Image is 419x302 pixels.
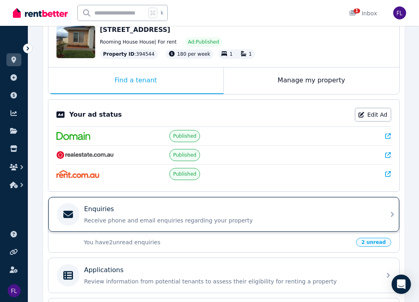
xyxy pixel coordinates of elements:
[69,110,122,120] p: Your ad status
[56,170,100,178] img: Rent.com.au
[84,265,124,275] p: Applications
[100,49,158,59] div: : 394544
[173,152,196,158] span: Published
[173,171,196,177] span: Published
[249,51,252,57] span: 1
[84,277,376,285] p: Review information from potential tenants to assess their eligibility for renting a property
[100,39,177,45] span: Rooming House House | For rent
[349,9,377,17] div: Inbox
[13,7,68,19] img: RentBetter
[56,151,114,159] img: RealEstate.com.au
[177,51,210,57] span: 180 per week
[354,8,360,13] span: 1
[356,238,391,247] span: 2 unread
[188,39,219,45] span: Ad: Published
[229,51,233,57] span: 1
[392,275,411,294] div: Open Intercom Messenger
[173,133,196,139] span: Published
[48,258,399,293] a: ApplicationsReview information from potential tenants to assess their eligibility for renting a p...
[103,51,135,57] span: Property ID
[84,238,352,246] p: You have 2 unread enquiries
[161,10,163,16] span: k
[393,6,406,19] img: Fen Li
[84,204,114,214] p: Enquiries
[100,26,171,34] span: [STREET_ADDRESS]
[48,67,223,94] div: Find a tenant
[56,132,90,140] img: Domain.com.au
[224,67,399,94] div: Manage my property
[355,108,391,122] a: Edit Ad
[8,284,21,297] img: Fen Li
[84,216,376,224] p: Receive phone and email enquiries regarding your property
[48,197,399,232] a: EnquiriesReceive phone and email enquiries regarding your property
